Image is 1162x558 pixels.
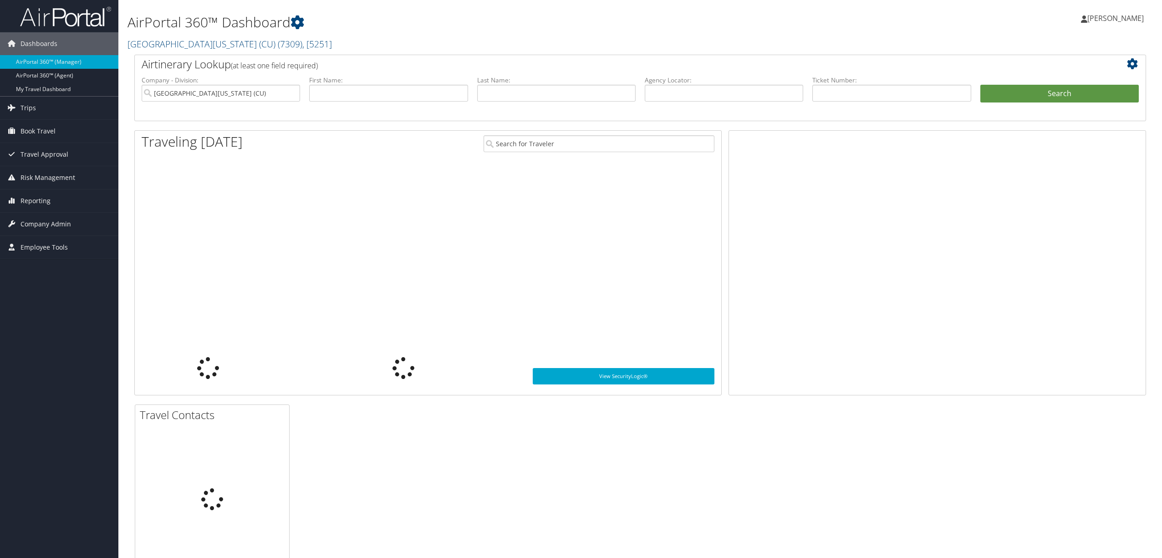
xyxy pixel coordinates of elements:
span: Employee Tools [20,236,68,259]
span: Risk Management [20,166,75,189]
label: Company - Division: [142,76,300,85]
button: Search [980,85,1139,103]
a: View SecurityLogic® [533,368,714,384]
label: Ticket Number: [812,76,971,85]
span: Reporting [20,189,51,212]
span: Book Travel [20,120,56,143]
span: (at least one field required) [231,61,318,71]
label: Last Name: [477,76,636,85]
label: Agency Locator: [645,76,803,85]
input: Search for Traveler [484,135,714,152]
a: [GEOGRAPHIC_DATA][US_STATE] (CU) [127,38,332,50]
h1: Traveling [DATE] [142,132,243,151]
h1: AirPortal 360™ Dashboard [127,13,811,32]
span: [PERSON_NAME] [1087,13,1144,23]
span: Travel Approval [20,143,68,166]
span: ( 7309 ) [278,38,302,50]
img: airportal-logo.png [20,6,111,27]
label: First Name: [309,76,468,85]
span: , [ 5251 ] [302,38,332,50]
span: Trips [20,97,36,119]
span: Company Admin [20,213,71,235]
span: Dashboards [20,32,57,55]
h2: Airtinerary Lookup [142,56,1055,72]
a: [PERSON_NAME] [1081,5,1153,32]
h2: Travel Contacts [140,407,289,423]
